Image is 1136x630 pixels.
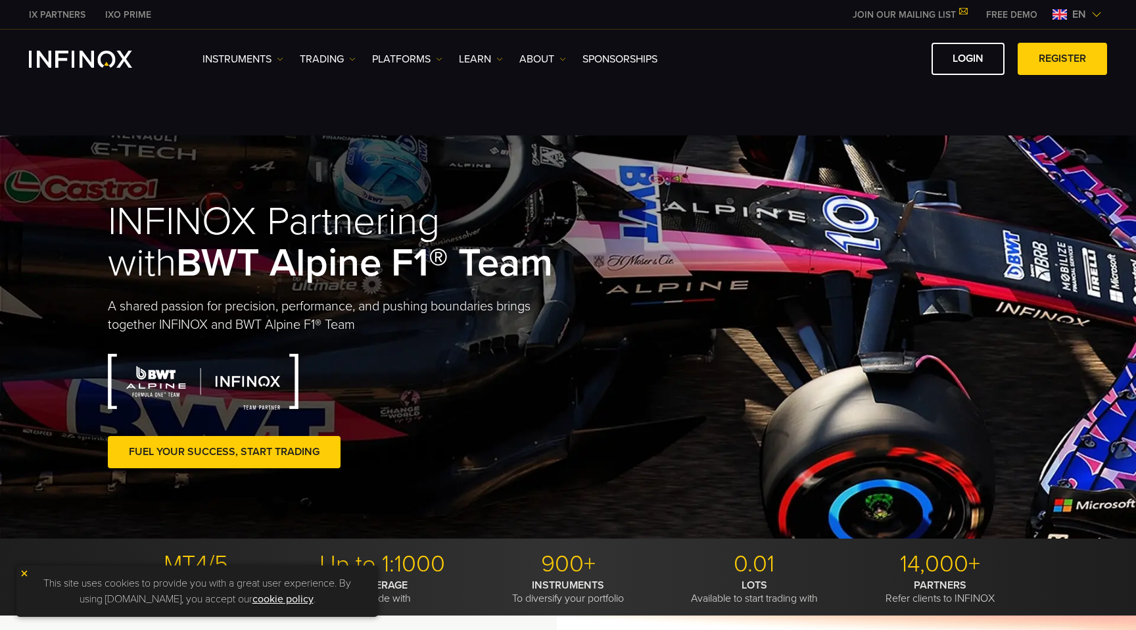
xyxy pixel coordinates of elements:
[20,569,29,578] img: yellow close icon
[300,51,356,67] a: TRADING
[176,239,553,287] strong: BWT Alpine F1® Team
[252,593,314,606] a: cookie policy
[372,51,442,67] a: PLATFORMS
[459,51,503,67] a: Learn
[23,572,371,610] p: This site uses cookies to provide you with a great user experience. By using [DOMAIN_NAME], you a...
[202,51,283,67] a: Instruments
[95,8,161,22] a: INFINOX
[976,8,1047,22] a: INFINOX MENU
[582,51,657,67] a: SPONSORSHIPS
[108,201,568,284] h1: INFINOX Partnering with
[1018,43,1107,75] a: REGISTER
[108,436,341,468] a: FUEL YOUR SUCCESS, START TRADING
[519,51,566,67] a: ABOUT
[19,8,95,22] a: INFINOX
[108,297,568,334] p: A shared passion for precision, performance, and pushing boundaries brings together INFINOX and B...
[29,51,163,68] a: INFINOX Logo
[1067,7,1091,22] span: en
[932,43,1005,75] a: LOGIN
[843,9,976,20] a: JOIN OUR MAILING LIST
